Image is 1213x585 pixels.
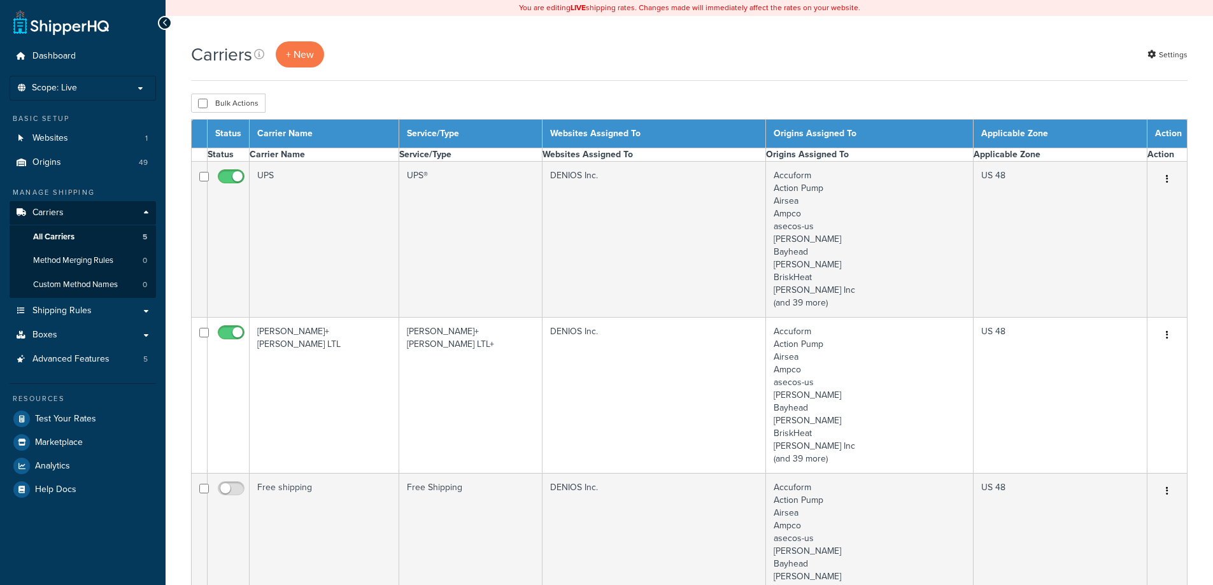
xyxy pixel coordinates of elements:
td: UPS® [399,162,543,318]
a: Websites 1 [10,127,156,150]
a: Dashboard [10,45,156,68]
a: Carriers [10,201,156,225]
span: 5 [143,354,148,365]
li: Method Merging Rules [10,249,156,272]
button: Bulk Actions [191,94,266,113]
a: Origins 49 [10,151,156,174]
td: Accuform Action Pump Airsea Ampco asecos-us [PERSON_NAME] Bayhead [PERSON_NAME] BriskHeat [PERSON... [766,318,974,474]
span: All Carriers [33,232,74,243]
span: 5 [143,232,147,243]
td: [PERSON_NAME]+[PERSON_NAME] LTL+ [399,318,543,474]
th: Action [1147,120,1188,148]
a: Marketplace [10,431,156,454]
th: Applicable Zone [973,120,1147,148]
a: Analytics [10,455,156,477]
span: Custom Method Names [33,279,118,290]
a: + New [276,41,324,67]
td: DENIOS Inc. [543,162,766,318]
span: 0 [143,279,147,290]
th: Websites Assigned To [543,120,766,148]
th: Action [1147,148,1188,162]
span: Test Your Rates [35,414,96,425]
th: Applicable Zone [973,148,1147,162]
span: Method Merging Rules [33,255,113,266]
td: US 48 [973,162,1147,318]
a: Help Docs [10,478,156,501]
th: Origins Assigned To [766,120,974,148]
li: Custom Method Names [10,273,156,297]
h1: Carriers [191,42,252,67]
span: Boxes [32,330,57,341]
b: LIVE [571,2,586,13]
th: Origins Assigned To [766,148,974,162]
li: Advanced Features [10,348,156,371]
span: Advanced Features [32,354,110,365]
th: Carrier Name [250,120,399,148]
span: 0 [143,255,147,266]
span: Origins [32,157,61,168]
span: Help Docs [35,484,76,495]
li: Origins [10,151,156,174]
a: Custom Method Names 0 [10,273,156,297]
span: Marketplace [35,437,83,448]
th: Service/Type [399,148,543,162]
th: Carrier Name [250,148,399,162]
span: Scope: Live [32,83,77,94]
th: Status [208,120,250,148]
a: Test Your Rates [10,407,156,430]
a: All Carriers 5 [10,225,156,249]
div: Resources [10,393,156,404]
td: DENIOS Inc. [543,318,766,474]
span: Analytics [35,461,70,472]
span: 1 [145,133,148,144]
td: [PERSON_NAME]+[PERSON_NAME] LTL [250,318,399,474]
th: Websites Assigned To [543,148,766,162]
li: Carriers [10,201,156,298]
td: US 48 [973,318,1147,474]
a: Settings [1147,46,1188,64]
span: 49 [139,157,148,168]
span: Carriers [32,208,64,218]
a: Boxes [10,323,156,347]
div: Basic Setup [10,113,156,124]
td: Accuform Action Pump Airsea Ampco asecos-us [PERSON_NAME] Bayhead [PERSON_NAME] BriskHeat [PERSON... [766,162,974,318]
span: Shipping Rules [32,306,92,316]
a: Advanced Features 5 [10,348,156,371]
li: Websites [10,127,156,150]
th: Service/Type [399,120,543,148]
td: UPS [250,162,399,318]
span: Websites [32,133,68,144]
a: ShipperHQ Home [13,10,109,35]
li: All Carriers [10,225,156,249]
a: Shipping Rules [10,299,156,323]
div: Manage Shipping [10,187,156,198]
span: Dashboard [32,51,76,62]
a: Method Merging Rules 0 [10,249,156,272]
th: Status [208,148,250,162]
